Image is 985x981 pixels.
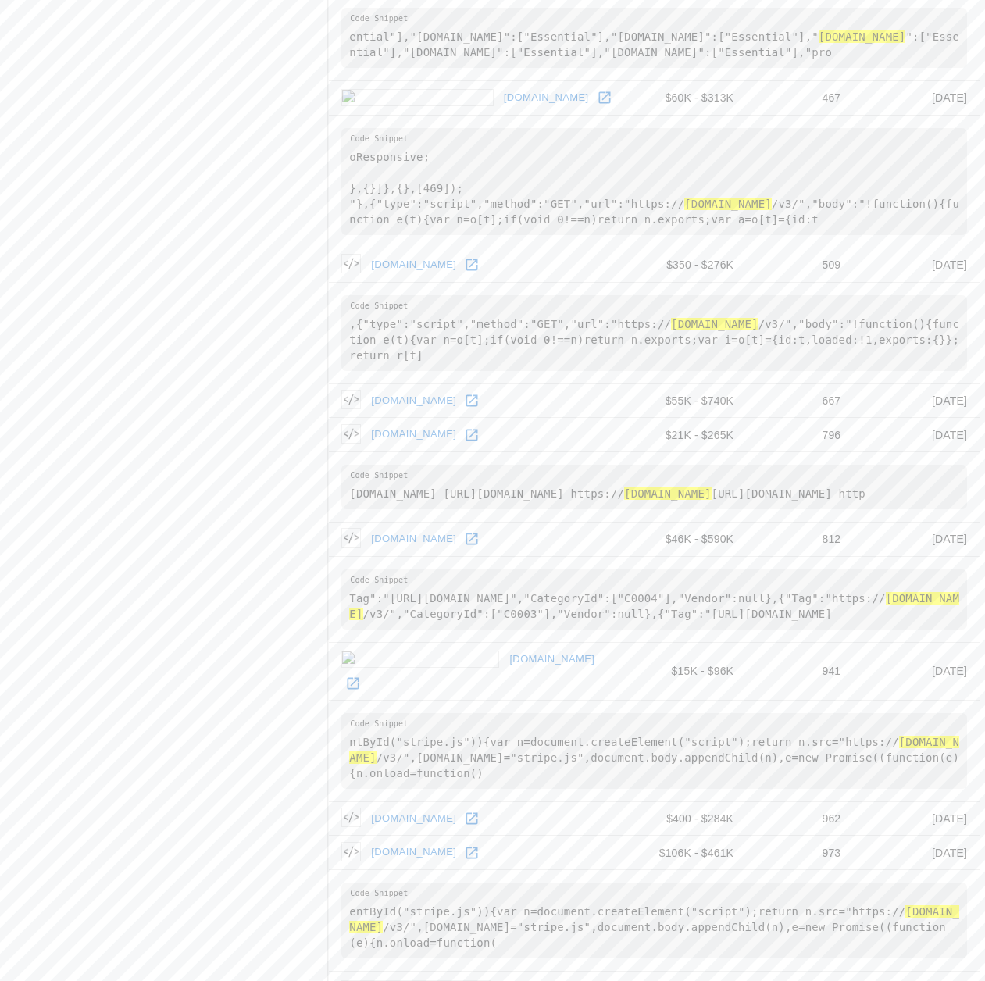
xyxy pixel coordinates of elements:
a: Open udemy.com in new window [460,389,484,412]
td: $15K - $96K [630,642,746,700]
td: [DATE] [853,80,980,115]
a: [DOMAIN_NAME] [367,840,460,865]
hl: [DOMAIN_NAME] [684,198,772,210]
td: [DATE] [853,248,980,282]
td: [DATE] [853,642,980,700]
a: [DOMAIN_NAME] [367,527,460,551]
hl: [DOMAIN_NAME] [349,592,959,620]
td: [DATE] [853,801,980,836]
a: Open volusion.com in new window [460,527,484,551]
pre: ential"],"[DOMAIN_NAME]":["Essential"],"[DOMAIN_NAME]":["Essential"]," ":["Essential"],"[DOMAIN_N... [341,8,967,68]
a: Open labour.org.uk in new window [460,807,484,830]
td: $400 - $284K [630,801,746,836]
td: [DATE] [853,383,980,418]
td: [DATE] [853,836,980,870]
a: [DOMAIN_NAME] [500,86,593,110]
td: $350 - $276K [630,248,746,282]
a: Open oxfam.org in new window [460,253,484,276]
pre: Tag":"[URL][DOMAIN_NAME]","CategoryId":["C0004"],"Vendor":null},{"Tag":"https:// /v3/","CategoryI... [341,569,967,630]
a: [DOMAIN_NAME] [505,647,598,672]
img: oxfam.org icon [341,254,361,273]
td: [DATE] [853,523,980,557]
a: Open ascd.org in new window [460,841,484,865]
td: 467 [746,80,853,115]
a: [DOMAIN_NAME] [367,389,460,413]
img: volusion.com icon [341,528,361,548]
hl: [DOMAIN_NAME] [671,318,758,330]
img: scotusblog.com icon [341,651,499,668]
pre: [DOMAIN_NAME] [URL][DOMAIN_NAME] https:// [URL][DOMAIN_NAME] http [341,465,967,509]
td: 509 [746,248,853,282]
pre: ntById("stripe.js")){var n=document.createElement("script");return n.src="https:// /v3/",[DOMAIN_... [341,713,967,789]
td: $21K - $265K [630,418,746,452]
hl: [DOMAIN_NAME] [624,487,712,500]
a: Open airbnb.com in new window [460,423,484,447]
td: 973 [746,836,853,870]
td: [DATE] [853,418,980,452]
td: 812 [746,523,853,557]
a: Open scotusblog.com in new window [341,672,365,695]
hl: [DOMAIN_NAME] [819,30,906,43]
img: ascd.org icon [341,842,361,861]
a: [DOMAIN_NAME] [367,253,460,277]
img: udemy.com icon [341,390,361,409]
img: dailycaller.com icon [341,89,493,106]
pre: entById("stripe.js")){var n=document.createElement("script");return n.src="https:// /v3/",[DOMAIN... [341,883,967,958]
img: airbnb.com icon [341,424,361,444]
td: 796 [746,418,853,452]
pre: ,{"type":"script","method":"GET","url":"https:// /v3/","body":"!function(){function e(t){var n=o[... [341,295,967,371]
td: 962 [746,801,853,836]
td: 941 [746,642,853,700]
td: $55K - $740K [630,383,746,418]
td: $60K - $313K [630,80,746,115]
a: Open dailycaller.com in new window [593,86,616,109]
pre: oResponsive; },{}]},{},[469]); "},{"type":"script","method":"GET","url":"https:// /v3/","body":"!... [341,128,967,235]
td: $46K - $590K [630,523,746,557]
td: $106K - $461K [630,836,746,870]
a: [DOMAIN_NAME] [367,807,460,831]
td: 667 [746,383,853,418]
hl: [DOMAIN_NAME] [349,736,959,764]
img: labour.org.uk icon [341,808,361,827]
a: [DOMAIN_NAME] [367,423,460,447]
